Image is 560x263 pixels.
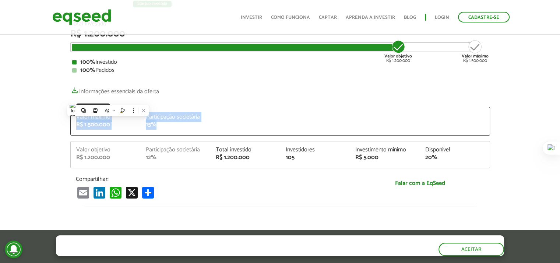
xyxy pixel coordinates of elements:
div: 12% [146,155,205,161]
p: Ao clicar em "aceitar", você aceita nossa . [56,249,323,256]
div: Valor máximo [76,114,135,120]
a: Blog [404,15,416,20]
a: Captar [319,15,337,20]
a: Partilhar [141,186,155,199]
button: Aceitar [439,243,504,256]
div: Investido [72,59,488,65]
div: 105 [285,155,344,161]
strong: 100% [80,57,95,67]
div: Disponível [425,147,484,153]
div: Investimento mínimo [355,147,414,153]
div: R$ 1.200.000 [216,155,275,161]
div: 20% [425,155,484,161]
a: política de privacidade e de cookies [153,249,238,256]
div: Participação societária [146,114,205,120]
h5: O site da EqSeed utiliza cookies para melhorar sua navegação. [56,235,323,247]
div: Valor objetivo [76,147,135,153]
a: Email [76,186,91,199]
div: R$ 5.000 [355,155,414,161]
div: R$ 1.200.000 [70,29,490,39]
a: Cadastre-se [458,12,510,22]
a: X [124,186,139,199]
a: Login [435,15,449,20]
a: WhatsApp [108,186,123,199]
div: Pedidos [72,67,488,73]
a: Aprenda a investir [346,15,395,20]
img: EqSeed [52,7,111,27]
div: Investidores [285,147,344,153]
a: Falar com a EqSeed [356,176,485,191]
div: R$ 1.200.000 [76,155,135,161]
div: Participação societária [146,147,205,153]
a: Investir [241,15,262,20]
div: Total investido [216,147,275,153]
a: Como funciona [271,15,310,20]
strong: Valor objetivo [384,53,412,60]
strong: 100% [80,65,95,75]
div: 15% [146,122,205,128]
div: R$ 1.500.000 [462,39,489,63]
p: Compartilhar: [76,176,345,183]
strong: Valor máximo [462,53,489,60]
a: Informações essenciais da oferta [70,84,159,95]
div: R$ 1.500.000 [76,122,135,128]
div: Lote adicional [76,104,110,111]
div: R$ 1.200.000 [384,39,412,63]
a: LinkedIn [92,186,107,199]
